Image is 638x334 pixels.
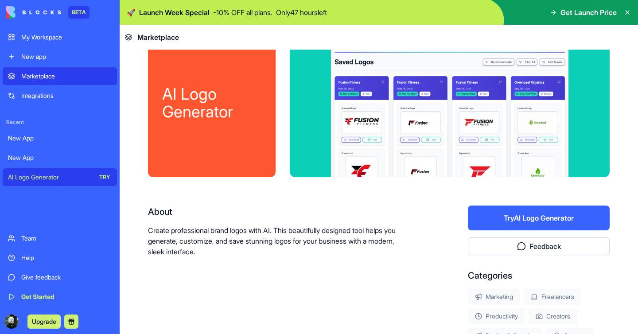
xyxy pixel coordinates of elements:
[8,173,91,182] div: AI Logo Generator
[27,317,61,326] a: Upgrade
[3,288,117,306] a: Get Started
[560,7,617,18] span: Get Launch Price
[21,72,112,81] div: Marketplace
[3,168,117,186] a: AI Logo GeneratorTRY
[21,234,112,243] div: Team
[27,315,61,329] button: Upgrade
[127,7,136,18] span: 🚀
[21,273,112,282] div: Give feedback
[3,87,117,105] a: Integrations
[3,149,117,167] a: New App
[68,6,89,19] div: BETA
[3,119,117,126] span: Recent
[3,67,117,85] a: Marketplace
[3,129,117,147] a: New App
[8,153,112,162] div: New App
[3,28,117,46] a: My Workspace
[97,172,112,183] div: TRY
[139,7,210,18] span: Launch Week Special
[213,7,272,18] p: - 10 % OFF all plans.
[3,249,117,267] a: Help
[21,91,112,100] div: Integrations
[276,7,327,18] p: Only 47 hours left
[6,6,89,19] a: BETA
[21,52,112,61] div: New app
[3,268,117,286] a: Give feedback
[3,229,117,247] a: Team
[21,292,112,301] div: Get Started
[3,48,117,66] a: New app
[6,6,61,19] img: logo
[4,315,19,329] img: ACg8ocLBX4zNjMBsRzZ_srGt9jZdd_wOMwrLB8Qjbux8vYzhPTGJZ_jJ=s96-c
[21,253,112,262] div: Help
[21,33,112,42] div: My Workspace
[8,134,112,143] div: New App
